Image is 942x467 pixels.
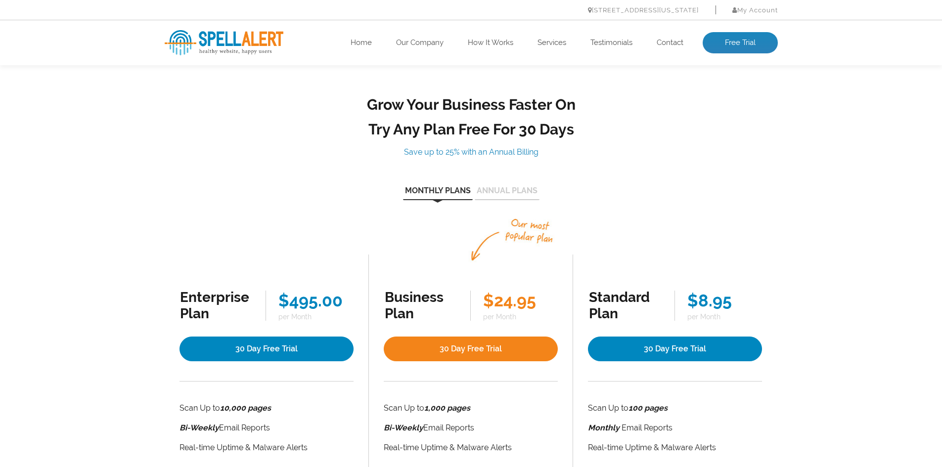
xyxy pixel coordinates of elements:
strong: 1,000 pages [424,403,470,413]
button: Annual Plans [475,187,539,200]
li: Email Reports [179,421,354,435]
li: Scan Up to [588,401,762,415]
h2: Grow Your Business Faster On [318,96,625,113]
strong: Monthly [588,423,620,432]
div: $495.00 [278,291,353,310]
div: Enterprise Plan [180,289,253,322]
li: Scan Up to [179,401,354,415]
li: Real-time Uptime & Malware Alerts [179,441,354,455]
li: Real-time Uptime & Malware Alerts [588,441,762,455]
a: 30 Day Free Trial [179,337,354,361]
h2: Try Any Plan Free For 30 Days [318,121,625,138]
span: per Month [278,313,353,321]
button: Monthly Plans [403,187,473,200]
div: Business Plan [385,289,458,322]
strong: 100 pages [628,403,668,413]
i: Bi-Weekly [179,423,219,432]
div: $8.95 [687,291,762,310]
li: Email Reports [588,421,762,435]
i: Bi-Weekly [384,423,423,432]
span: per Month [483,313,557,321]
li: Email Reports [384,421,558,435]
a: 30 Day Free Trial [588,337,762,361]
div: Standard Plan [589,289,662,322]
span: Save up to 25% with an Annual Billing [404,147,538,157]
strong: 10,000 pages [220,403,271,413]
div: $24.95 [483,291,557,310]
li: Scan Up to [384,401,558,415]
a: 30 Day Free Trial [384,337,558,361]
span: per Month [687,313,762,321]
li: Real-time Uptime & Malware Alerts [384,441,558,455]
